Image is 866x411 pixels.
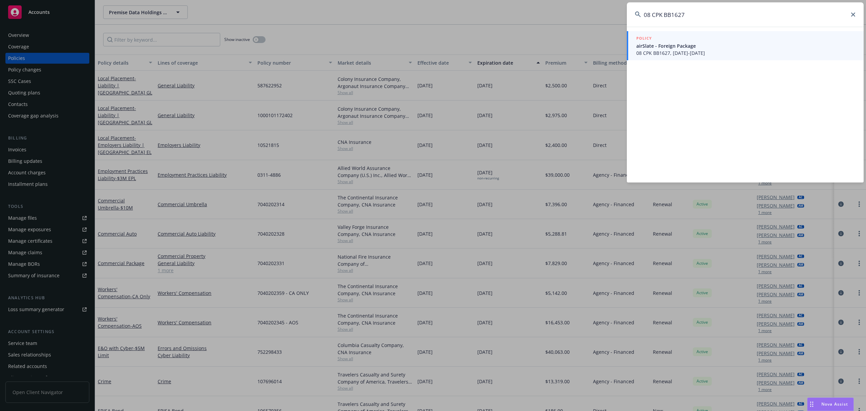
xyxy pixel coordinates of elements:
span: Nova Assist [821,401,848,407]
input: Search... [627,2,864,27]
span: airSlate - Foreign Package [636,42,856,49]
span: 08 CPK BB1627, [DATE]-[DATE] [636,49,856,57]
a: POLICYairSlate - Foreign Package08 CPK BB1627, [DATE]-[DATE] [627,31,864,60]
div: Drag to move [807,398,816,411]
button: Nova Assist [807,397,854,411]
h5: POLICY [636,35,652,42]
